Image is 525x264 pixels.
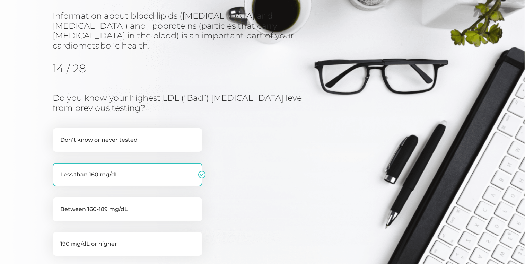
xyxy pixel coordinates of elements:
label: 190 mg/dL or higher [53,232,202,256]
label: Between 160-189 mg/dL [53,197,202,221]
label: Less than 160 mg/dL [53,163,202,186]
label: Don’t know or never tested [53,128,202,152]
h2: 14 / 28 [53,62,124,75]
h3: Information about blood lipids ([MEDICAL_DATA] and [MEDICAL_DATA]) and lipoproteins (particles th... [53,11,302,51]
h3: Do you know your highest LDL (“Bad”) [MEDICAL_DATA] level from previous testing? [53,93,305,113]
